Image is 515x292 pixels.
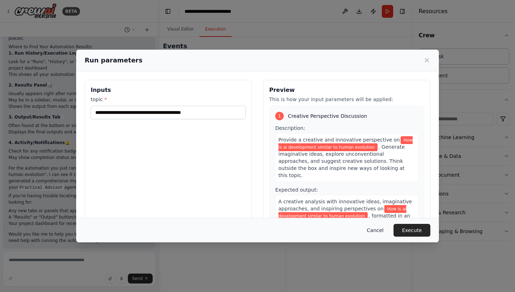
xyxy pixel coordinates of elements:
[278,205,406,220] span: Variable: topic
[275,187,318,193] span: Expected output:
[85,55,142,65] h2: Run parameters
[288,112,367,120] span: Creative Perspective Discussion
[278,144,405,178] span: . Generate imaginative ideas, explore unconventional approaches, and suggest creative solutions. ...
[278,199,412,211] span: A creative analysis with innovative ideas, imaginative approaches, and inspiring perspectives on
[91,96,246,103] label: topic
[275,125,305,131] span: Description:
[269,96,424,103] p: This is how your input parameters will be applied:
[361,224,389,237] button: Cancel
[275,112,284,120] div: 1
[269,86,424,94] h3: Preview
[91,86,246,94] h3: Inputs
[278,137,400,143] span: Provide a creative and innovative perspective on
[394,224,430,237] button: Execute
[278,136,413,151] span: Variable: topic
